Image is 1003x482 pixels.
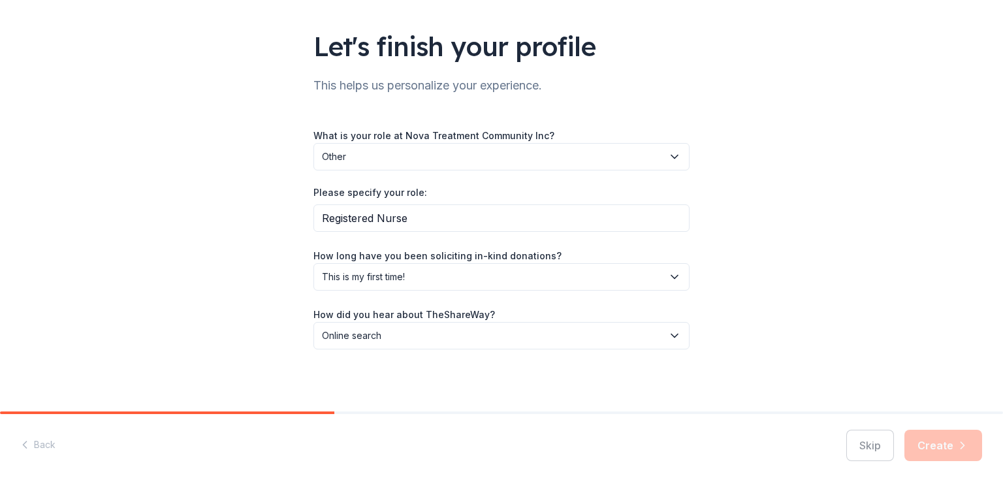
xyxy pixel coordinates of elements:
span: Other [322,149,663,165]
button: This is my first time! [313,263,690,291]
label: What is your role at Nova Treatment Community Inc? [313,129,554,142]
div: This helps us personalize your experience. [313,75,690,96]
span: Online search [322,328,663,344]
button: Other [313,143,690,170]
label: Please specify your role: [313,186,427,199]
button: Online search [313,322,690,349]
span: This is my first time! [322,269,663,285]
div: Let's finish your profile [313,28,690,65]
label: How did you hear about TheShareWay? [313,308,495,321]
label: How long have you been soliciting in-kind donations? [313,249,562,263]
